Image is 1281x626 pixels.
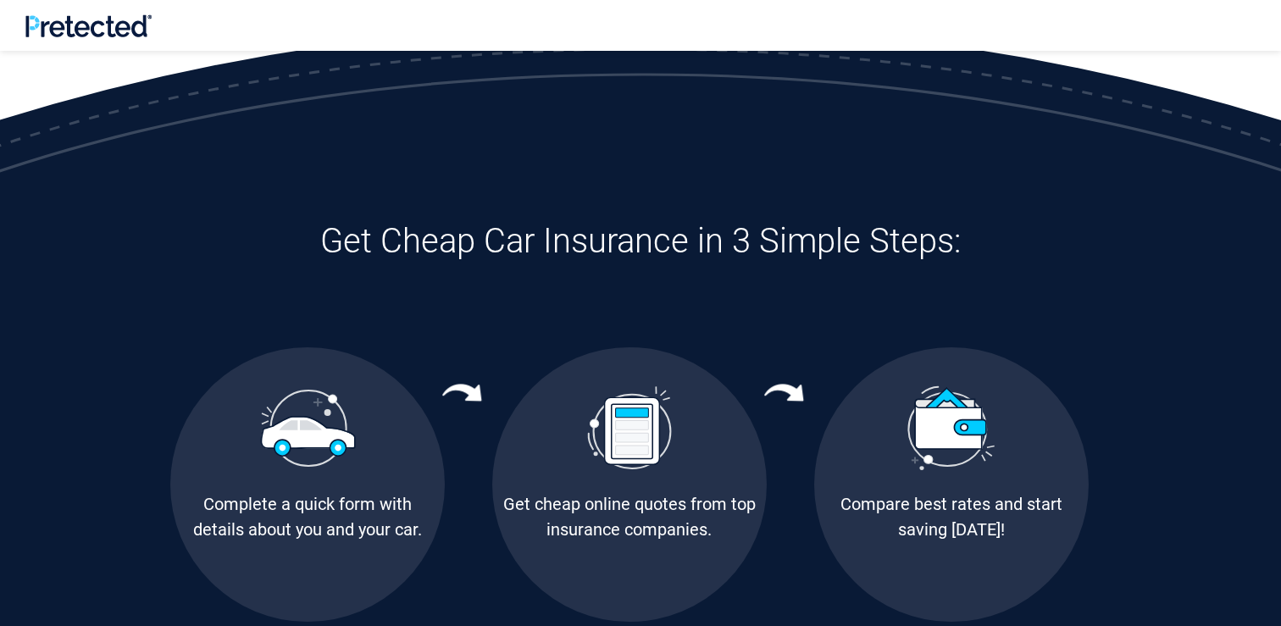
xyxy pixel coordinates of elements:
[492,491,767,542] div: Get cheap online quotes from top insurance companies.
[814,491,1089,542] div: Compare best rates and start saving [DATE]!
[170,491,445,542] div: Complete a quick form with details about you and your car.
[587,386,672,469] img: Compare Rates
[25,14,152,37] img: Pretected Logo
[907,385,995,470] img: Save Money
[170,220,1111,263] h3: Get Cheap Car Insurance in 3 Simple Steps:
[260,390,356,467] img: Pretected Profile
